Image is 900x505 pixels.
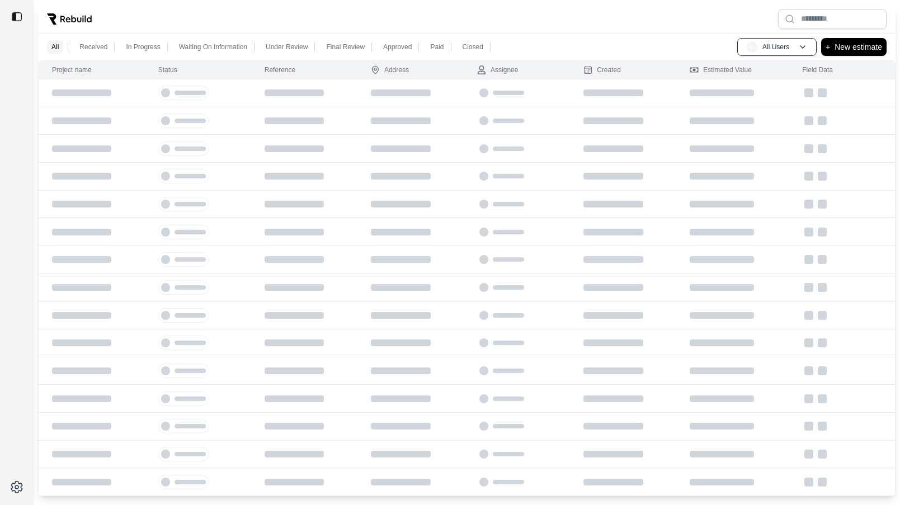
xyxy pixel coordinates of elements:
div: Assignee [477,65,518,74]
div: Status [158,65,177,74]
p: Final Review [326,43,365,51]
div: Reference [265,65,295,74]
button: +New estimate [821,38,887,56]
button: AUAll Users [737,38,817,56]
p: Received [79,43,107,51]
div: Address [371,65,409,74]
p: Under Review [266,43,308,51]
p: All Users [762,43,789,51]
div: Project name [52,65,92,74]
p: New estimate [835,40,882,54]
p: In Progress [126,43,160,51]
span: AU [747,41,758,53]
p: All [51,43,59,51]
p: Approved [383,43,412,51]
p: Paid [430,43,444,51]
div: Estimated Value [690,65,752,74]
div: Field Data [802,65,833,74]
p: Closed [463,43,483,51]
p: + [826,40,830,54]
img: Rebuild [47,13,92,25]
div: Created [583,65,621,74]
p: Waiting On Information [179,43,247,51]
img: toggle sidebar [11,11,22,22]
